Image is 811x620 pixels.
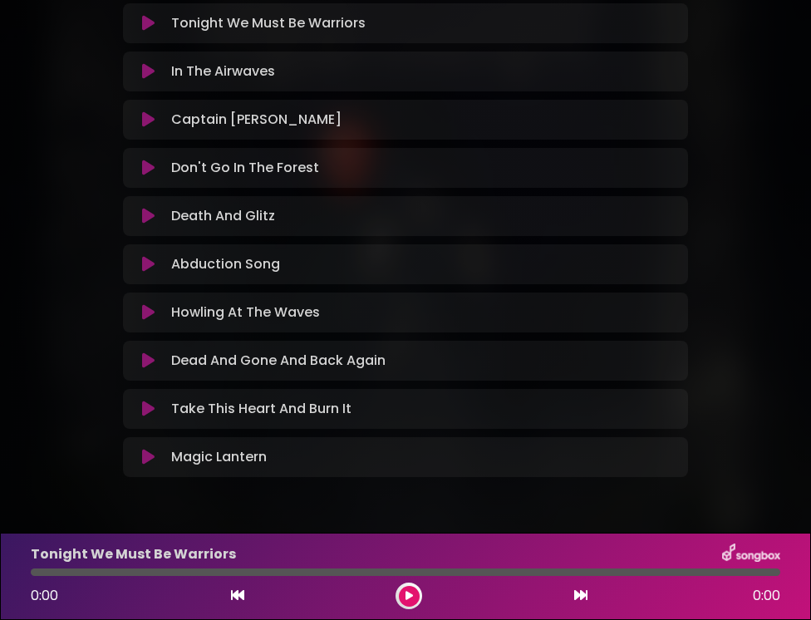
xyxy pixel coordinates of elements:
p: Howling At The Waves [171,303,320,322]
p: Take This Heart And Burn It [171,399,351,419]
p: Don't Go In The Forest [171,158,319,178]
p: Captain [PERSON_NAME] [171,110,342,130]
p: Tonight We Must Be Warriors [171,13,366,33]
p: Abduction Song [171,254,280,274]
p: Death And Glitz [171,206,275,226]
p: Dead And Gone And Back Again [171,351,386,371]
p: Magic Lantern [171,447,267,467]
p: In The Airwaves [171,62,275,81]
